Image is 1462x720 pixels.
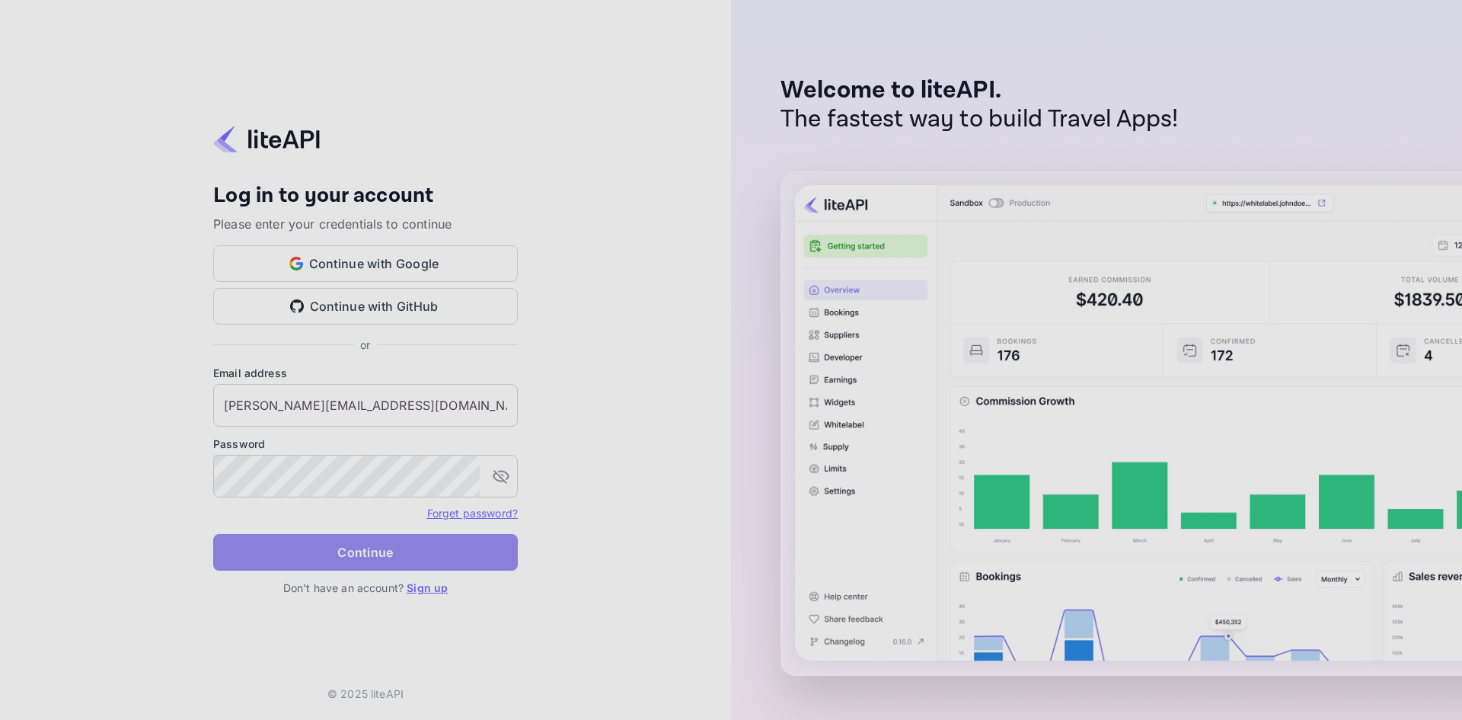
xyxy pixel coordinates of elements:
[360,337,370,353] p: or
[213,288,518,325] button: Continue with GitHub
[780,76,1179,105] p: Welcome to liteAPI.
[213,534,518,571] button: Continue
[213,183,518,210] h4: Log in to your account
[427,505,518,520] a: Forget password?
[780,105,1179,134] p: The fastest way to build Travel Apps!
[407,581,448,594] a: Sign up
[213,384,518,427] input: Enter your email address
[327,686,404,702] p: © 2025 liteAPI
[213,245,518,282] button: Continue with Google
[213,436,518,452] label: Password
[213,124,320,154] img: liteapi
[213,580,518,596] p: Don't have an account?
[486,461,516,491] button: toggle password visibility
[213,215,518,233] p: Please enter your credentials to continue
[427,507,518,520] a: Forget password?
[213,365,518,381] label: Email address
